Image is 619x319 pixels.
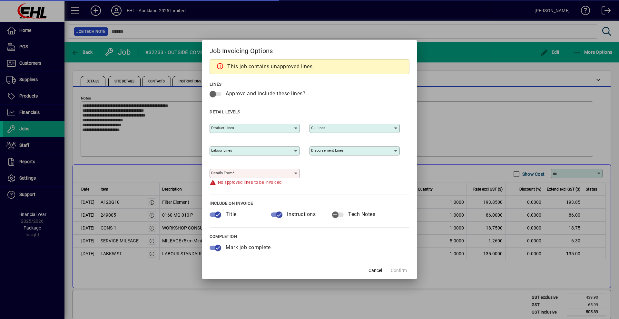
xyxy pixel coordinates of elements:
span: Approve and include these lines? [226,90,305,97]
mat-label: GL Lines [311,126,325,130]
span: Title [226,211,237,217]
span: Cancel [368,267,382,274]
span: Tech Notes [348,211,375,217]
mat-label: Disbursement Lines [311,148,344,153]
h2: Job Invoicing Options [202,40,417,59]
div: INCLUDE ON INVOICE [210,200,409,207]
button: Confirm [388,265,409,276]
div: DETAIL LEVELS [210,108,409,116]
div: COMPLETION [210,233,409,240]
mat-label: Product Lines [211,126,234,130]
span: Mark job complete [226,244,271,250]
mat-label: Details From [211,171,232,175]
span: Confirm [391,267,407,274]
mat-label: Labour Lines [211,148,232,153]
span: Instructions [287,211,316,217]
div: LINES [210,80,409,88]
li: This job contains unapproved lines [227,63,312,70]
button: Cancel [365,265,386,276]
